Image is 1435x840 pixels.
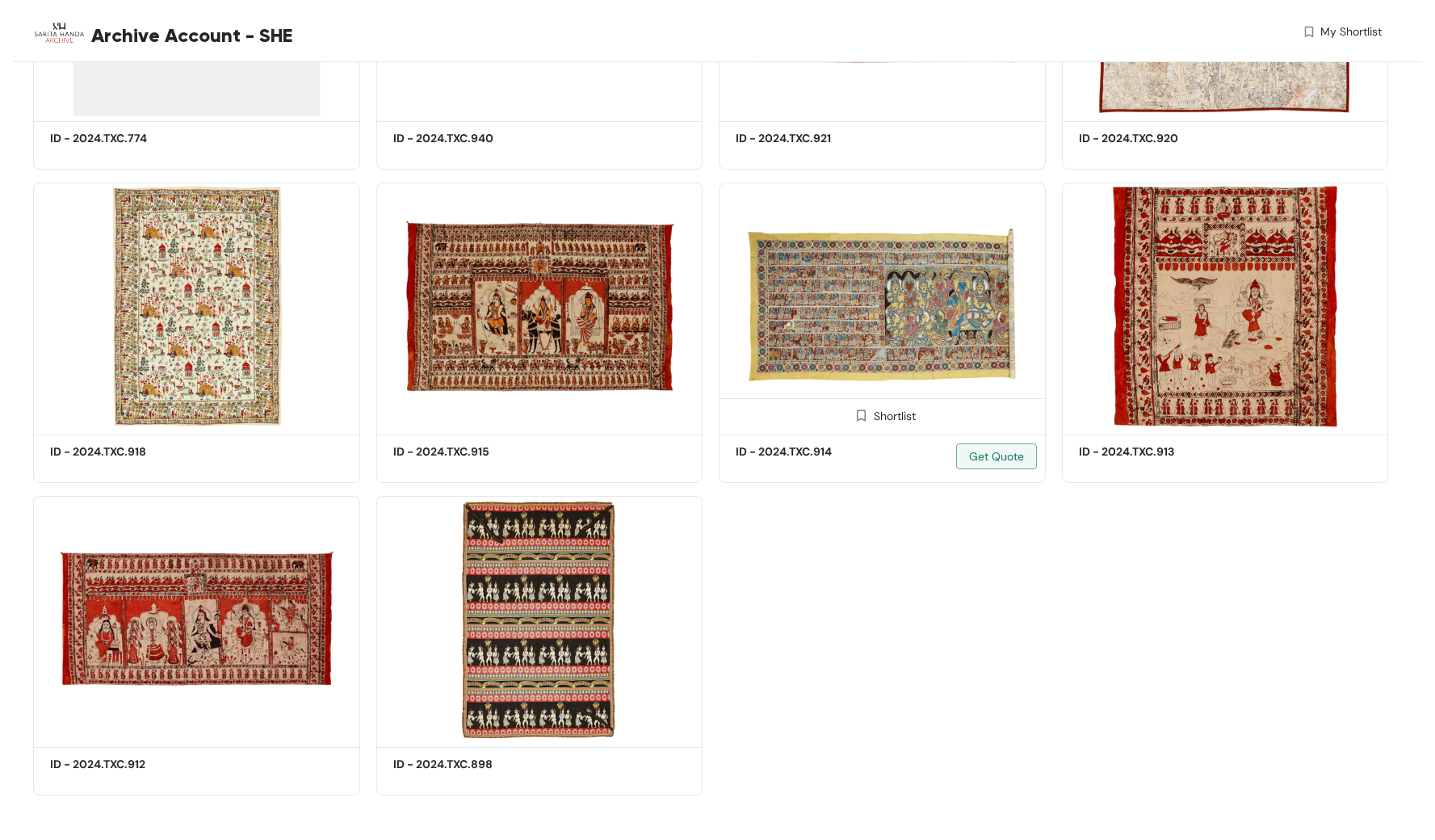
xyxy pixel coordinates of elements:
[1062,183,1389,429] img: 5d14a63b-36fb-43bc-b8a5-d562b1385b6e
[956,443,1037,469] button: Get Quote
[719,183,1046,429] img: b30aaebf-1546-4cca-8a21-63f6076d4865
[854,408,869,423] img: Shortlist
[50,130,187,147] h5: ID - 2024.TXC.774
[33,496,360,742] img: 8ce47ab3-b6e5-466b-b540-97c049bec9af
[33,6,86,59] img: Buyer Portal
[1079,130,1216,147] h5: ID - 2024.TXC.920
[393,443,531,460] h5: ID - 2024.TXC.915
[1302,23,1316,40] img: wishlist
[848,407,916,422] div: Shortlist
[736,130,873,147] h5: ID - 2024.TXC.921
[376,183,703,429] img: e2fe5dda-2246-4877-990f-17ec8549f368
[91,21,292,50] span: Archive Account - SHE
[50,443,187,460] h5: ID - 2024.TXC.918
[393,756,531,773] h5: ID - 2024.TXC.898
[969,447,1024,465] span: Get Quote
[1320,23,1382,40] span: My Shortlist
[50,756,187,773] h5: ID - 2024.TXC.912
[376,496,703,742] img: 3d79e5fa-ad39-4727-b13a-5b008ee62225
[393,130,531,147] h5: ID - 2024.TXC.940
[736,443,873,460] h5: ID - 2024.TXC.914
[33,183,360,429] img: 64712487-a9d4-40a4-bf6f-da74df3a0bed
[1079,443,1216,460] h5: ID - 2024.TXC.913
